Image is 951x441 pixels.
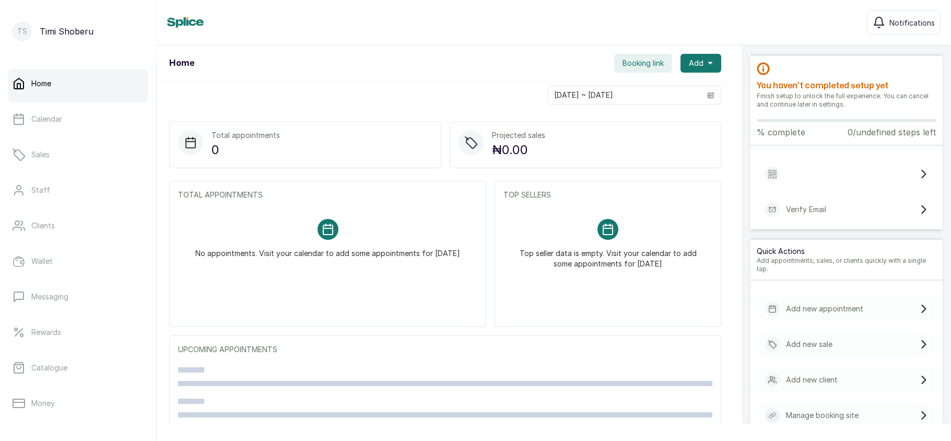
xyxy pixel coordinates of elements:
[8,69,148,98] a: Home
[8,353,148,382] a: Catalogue
[757,79,936,92] h2: You haven’t completed setup yet
[689,58,703,68] span: Add
[8,389,148,418] a: Money
[31,185,50,195] p: Staff
[17,26,27,37] p: TS
[757,246,936,257] p: Quick Actions
[614,54,672,73] button: Booking link
[169,57,194,69] h1: Home
[31,114,62,124] p: Calendar
[31,78,51,89] p: Home
[786,204,826,215] p: Verify Email
[757,257,936,273] p: Add appointments, sales, or clients quickly with a single tap.
[786,410,859,421] p: Manage booking site
[31,327,61,338] p: Rewards
[8,176,148,205] a: Staff
[31,363,67,373] p: Catalogue
[8,140,148,169] a: Sales
[8,247,148,276] a: Wallet
[623,58,664,68] span: Booking link
[492,130,545,141] p: Projected sales
[786,339,832,350] p: Add new sale
[212,141,280,159] p: 0
[492,141,545,159] p: ₦0.00
[757,92,936,109] p: Finish setup to unlock the full experience. You can cancel and continue later in settings.
[757,126,805,138] p: % complete
[503,190,712,200] p: TOP SELLERS
[889,17,935,28] span: Notifications
[8,318,148,347] a: Rewards
[786,304,863,314] p: Add new appointment
[40,25,93,38] p: Timi Shoberu
[548,86,701,104] input: Select date
[867,10,941,34] button: Notifications
[31,292,68,302] p: Messaging
[31,149,50,160] p: Sales
[786,375,838,385] p: Add new client
[212,130,280,141] p: Total appointments
[8,211,148,240] a: Clients
[707,91,714,99] svg: calendar
[195,240,460,259] p: No appointments. Visit your calendar to add some appointments for [DATE]
[31,256,53,266] p: Wallet
[516,240,700,269] p: Top seller data is empty. Visit your calendar to add some appointments for [DATE]
[8,105,148,134] a: Calendar
[178,190,477,200] p: TOTAL APPOINTMENTS
[848,126,936,138] p: 0/undefined steps left
[8,282,148,311] a: Messaging
[31,398,55,409] p: Money
[680,54,721,73] button: Add
[178,344,712,355] p: UPCOMING APPOINTMENTS
[31,220,55,231] p: Clients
